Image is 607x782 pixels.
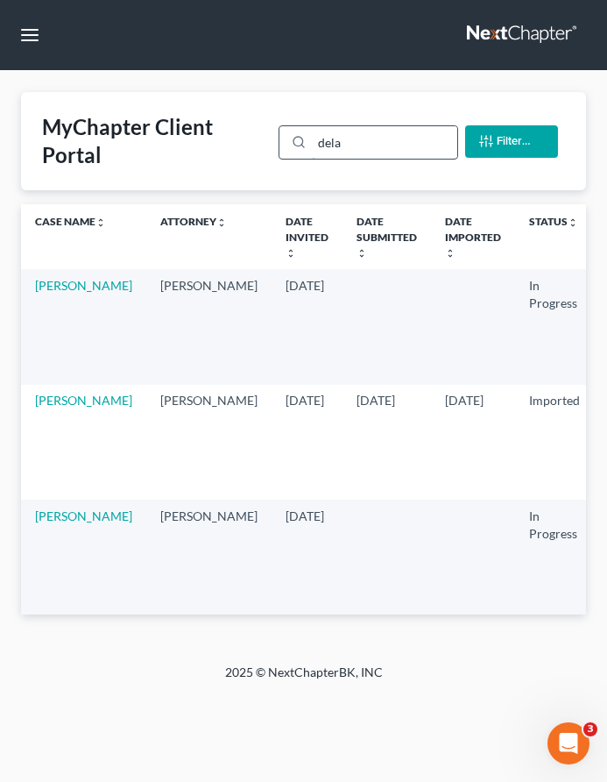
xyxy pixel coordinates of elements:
[286,278,324,293] span: [DATE]
[286,393,324,408] span: [DATE]
[583,722,597,736] span: 3
[568,217,578,228] i: unfold_more
[35,215,106,228] a: Case Nameunfold_more
[312,126,457,160] input: Search...
[465,125,558,158] button: Filter
[515,269,594,384] td: In Progress
[216,217,227,228] i: unfold_more
[146,500,272,615] td: [PERSON_NAME]
[356,393,395,408] span: [DATE]
[445,248,455,259] i: unfold_more
[67,664,540,695] div: 2025 © NextChapterBK, INC
[515,385,594,500] td: Imported
[515,500,594,615] td: In Progress
[529,215,578,228] a: Statusunfold_more
[35,278,132,293] a: [PERSON_NAME]
[286,248,296,259] i: unfold_more
[286,215,328,258] a: Date Invitedunfold_more
[146,269,272,384] td: [PERSON_NAME]
[356,248,367,259] i: unfold_more
[160,215,227,228] a: Attorneyunfold_more
[445,215,501,258] a: Date Importedunfold_more
[445,393,483,408] span: [DATE]
[35,393,132,408] a: [PERSON_NAME]
[95,217,106,228] i: unfold_more
[547,722,589,764] iframe: Intercom live chat
[286,508,324,523] span: [DATE]
[35,508,132,523] a: [PERSON_NAME]
[42,113,272,169] div: MyChapter Client Portal
[146,385,272,500] td: [PERSON_NAME]
[356,215,417,258] a: Date Submittedunfold_more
